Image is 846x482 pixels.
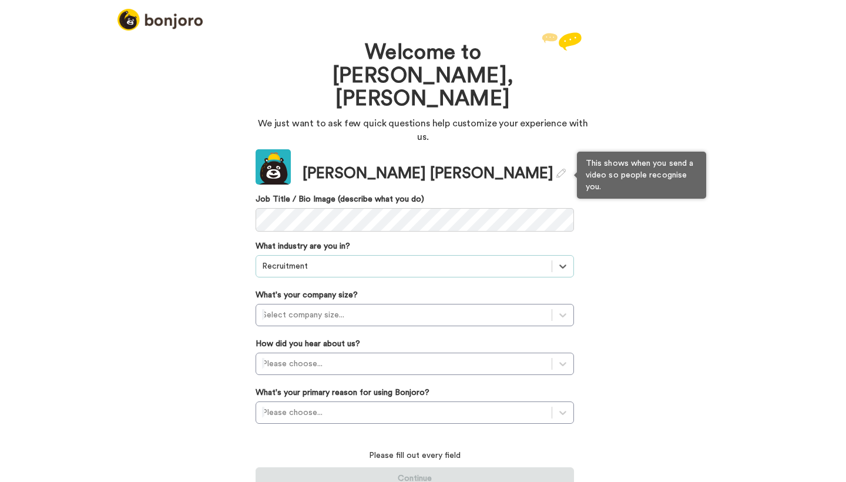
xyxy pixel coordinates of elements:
[256,387,429,399] label: What's your primary reason for using Bonjoro?
[256,289,358,301] label: What's your company size?
[256,338,360,350] label: How did you hear about us?
[256,240,350,252] label: What industry are you in?
[577,152,706,199] div: This shows when you send a video so people recognise you.
[303,163,566,185] div: [PERSON_NAME] [PERSON_NAME]
[291,41,555,111] h1: Welcome to [PERSON_NAME], [PERSON_NAME]
[117,9,203,31] img: logo_full.png
[256,193,574,205] label: Job Title / Bio Image (describe what you do)
[256,117,590,144] p: We just want to ask few quick questions help customize your experience with us.
[542,32,582,51] img: reply.svg
[256,450,574,461] p: Please fill out every field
